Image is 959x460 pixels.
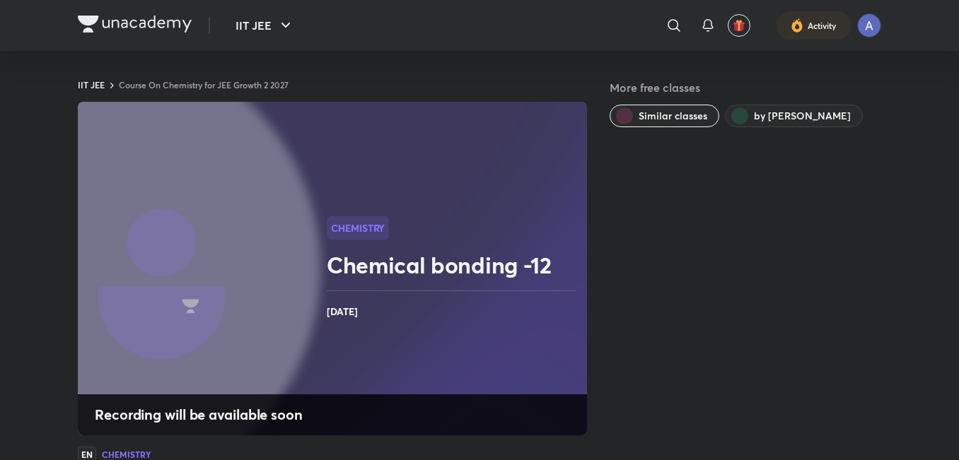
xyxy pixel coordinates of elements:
[119,79,289,90] a: Course On Chemistry for JEE Growth 2 2027
[728,14,750,37] button: avatar
[78,16,192,36] a: Company Logo
[725,105,863,127] button: by Sumit Kumar
[610,79,881,96] h5: More free classes
[78,16,192,33] img: Company Logo
[102,450,151,459] h4: Chemistry
[791,17,803,34] img: activity
[327,251,581,279] h2: Chemical bonding -12
[639,109,707,123] span: Similar classes
[610,105,719,127] button: Similar classes
[754,109,851,123] span: by Sumit Kumar
[95,406,303,424] h4: Recording will be available soon
[227,11,303,40] button: IIT JEE
[327,302,581,321] h4: [DATE]
[857,13,881,37] img: ADITYA SINHA S
[733,19,745,32] img: avatar
[78,79,105,90] a: IIT JEE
